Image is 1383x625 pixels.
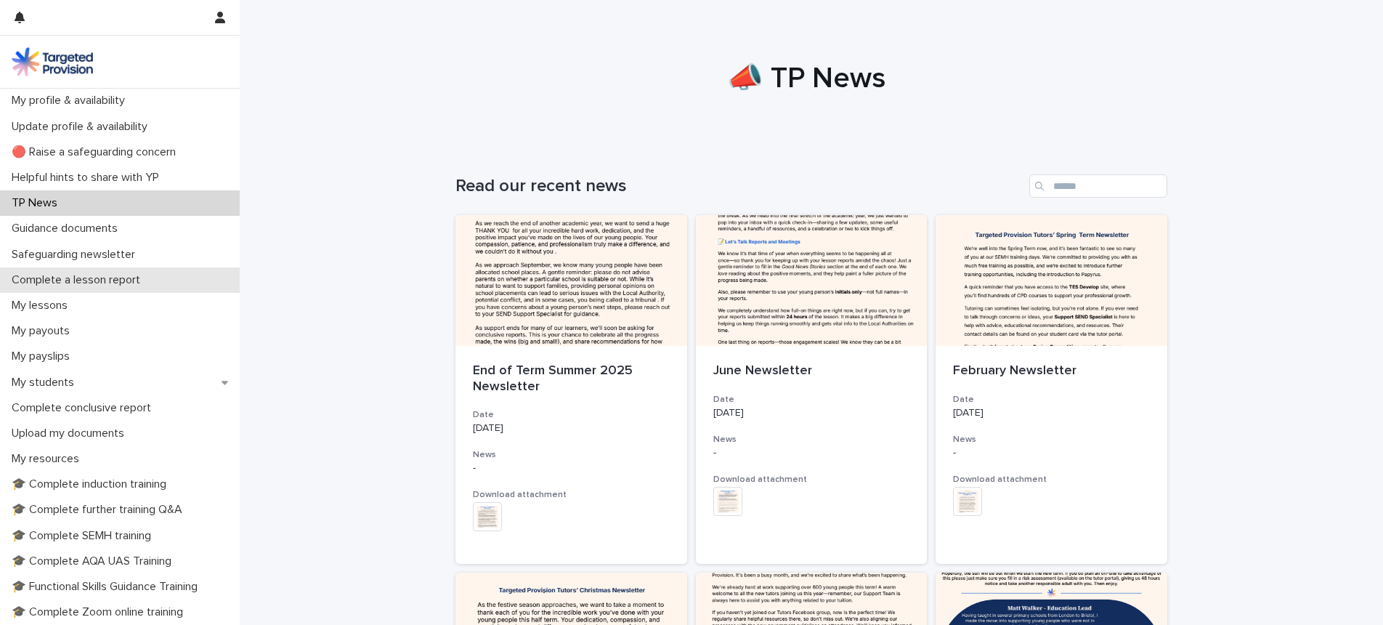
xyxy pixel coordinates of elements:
[713,448,716,458] span: -
[936,215,1167,564] a: February NewsletterDate[DATE]News-Download attachment
[473,463,476,473] span: -
[6,299,79,312] p: My lessons
[455,215,687,564] a: End of Term Summer 2025 NewsletterDate[DATE]News-Download attachment
[6,222,129,235] p: Guidance documents
[713,407,910,419] p: [DATE]
[6,350,81,363] p: My payslips
[6,145,187,159] p: 🔴 Raise a safeguarding concern
[6,171,171,185] p: Helpful hints to share with YP
[953,363,1150,379] p: February Newsletter
[6,427,136,440] p: Upload my documents
[6,529,163,543] p: 🎓 Complete SEMH training
[713,363,910,379] p: June Newsletter
[953,407,1150,419] p: [DATE]
[6,376,86,390] p: My students
[953,394,1150,406] h3: Date
[6,401,163,415] p: Complete conclusive report
[6,555,183,568] p: 🎓 Complete AQA UAS Training
[6,580,209,594] p: 🎓 Functional Skills Guidance Training
[6,477,178,491] p: 🎓 Complete induction training
[1029,174,1167,198] input: Search
[6,120,159,134] p: Update profile & availability
[6,452,91,466] p: My resources
[6,94,137,108] p: My profile & availability
[696,215,928,564] a: June NewsletterDate[DATE]News-Download attachment
[6,273,152,287] p: Complete a lesson report
[713,434,910,445] h3: News
[450,61,1162,96] h1: 📣 TP News
[953,434,1150,445] h3: News
[12,47,93,76] img: M5nRWzHhSzIhMunXDL62
[473,422,670,435] p: [DATE]
[713,394,910,406] h3: Date
[6,324,81,338] p: My payouts
[455,176,1023,197] h1: Read our recent news
[473,449,670,461] h3: News
[6,605,195,619] p: 🎓 Complete Zoom online training
[473,409,670,421] h3: Date
[6,248,147,262] p: Safeguarding newsletter
[473,363,670,395] p: End of Term Summer 2025 Newsletter
[713,474,910,485] h3: Download attachment
[473,489,670,501] h3: Download attachment
[953,448,956,458] span: -
[6,503,194,517] p: 🎓 Complete further training Q&A
[6,196,69,210] p: TP News
[953,474,1150,485] h3: Download attachment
